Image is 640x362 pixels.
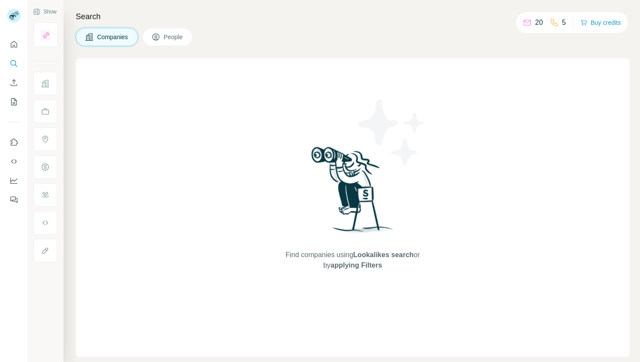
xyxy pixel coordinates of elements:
[7,75,21,90] button: Enrich CSV
[353,251,414,258] span: Lookalikes search
[562,17,566,28] p: 5
[330,261,382,269] span: applying Filters
[307,144,398,241] img: Surfe Illustration - Woman searching with binoculars
[164,33,184,41] span: People
[535,17,543,28] p: 20
[7,134,21,150] button: Use Surfe on LinkedIn
[580,17,621,29] button: Buy credits
[7,94,21,110] button: My lists
[7,173,21,188] button: Dashboard
[353,93,431,171] img: Surfe Illustration - Stars
[7,154,21,169] button: Use Surfe API
[97,33,129,41] span: Companies
[7,56,21,71] button: Search
[7,37,21,52] button: Quick start
[283,250,422,271] span: Find companies using or by
[7,192,21,208] button: Feedback
[27,5,63,18] button: Show
[76,10,630,23] h4: Search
